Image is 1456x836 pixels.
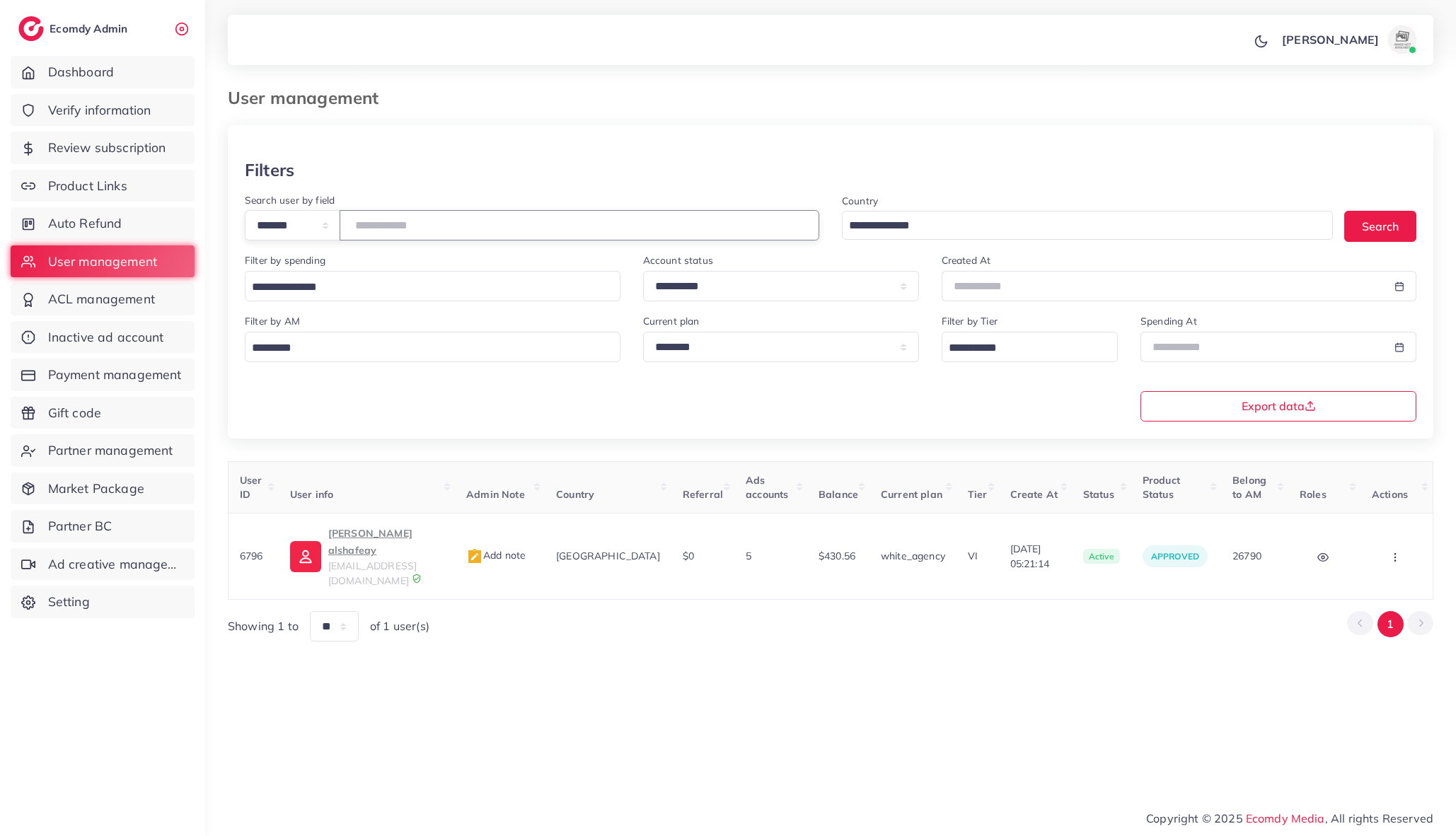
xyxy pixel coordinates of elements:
[328,559,417,586] span: [EMAIL_ADDRESS][DOMAIN_NAME]
[48,366,182,384] span: Payment management
[1344,211,1416,241] button: Search
[11,283,195,315] a: ACL management
[48,214,122,233] span: Auto Refund
[942,253,991,267] label: Created At
[245,332,620,362] div: Search for option
[48,290,155,308] span: ACL management
[1232,474,1266,501] span: Belong to AM
[466,549,526,562] span: Add note
[881,550,945,562] span: white_agency
[245,253,325,267] label: Filter by spending
[48,517,112,535] span: Partner BC
[466,488,525,501] span: Admin Note
[48,177,127,195] span: Product Links
[48,139,166,157] span: Review subscription
[18,16,44,41] img: logo
[746,474,788,501] span: Ads accounts
[842,211,1333,240] div: Search for option
[328,525,444,559] p: [PERSON_NAME] alshafeay
[48,441,173,460] span: Partner management
[968,550,978,562] span: VI
[48,101,151,120] span: Verify information
[1274,25,1422,54] a: [PERSON_NAME]avatar
[11,321,195,354] a: Inactive ad account
[48,555,184,574] span: Ad creative management
[18,16,131,41] a: logoEcomdy Admin
[556,488,594,501] span: Country
[11,397,195,429] a: Gift code
[819,550,855,562] span: $430.56
[1140,314,1197,328] label: Spending At
[968,488,988,501] span: Tier
[1083,488,1114,501] span: Status
[683,550,694,562] span: $0
[942,314,998,328] label: Filter by Tier
[1388,25,1416,54] img: avatar
[1242,400,1316,412] span: Export data
[844,215,1315,237] input: Search for option
[50,22,131,35] h2: Ecomdy Admin
[240,550,263,562] span: 6796
[842,194,878,208] label: Country
[412,574,422,584] img: 9CAL8B2pu8EFxCJHYAAAAldEVYdGRhdGU6Y3JlYXRlADIwMjItMTItMDlUMDQ6NTg6MzkrMDA6MDBXSlgLAAAAJXRFWHRkYXR...
[245,160,294,180] h3: Filters
[48,252,157,271] span: User management
[11,359,195,391] a: Payment management
[466,548,483,565] img: admin_note.cdd0b510.svg
[944,337,1099,359] input: Search for option
[942,332,1118,362] div: Search for option
[228,618,299,634] span: Showing 1 to
[247,337,602,359] input: Search for option
[1232,550,1261,562] span: 26790
[11,510,195,542] a: Partner BC
[48,593,90,611] span: Setting
[48,480,144,498] span: Market Package
[683,488,723,501] span: Referral
[1140,391,1416,422] button: Export data
[746,550,751,562] span: 5
[48,63,114,81] span: Dashboard
[11,56,195,88] a: Dashboard
[1146,810,1433,827] span: Copyright © 2025
[1010,542,1061,571] span: [DATE] 05:21:14
[819,488,858,501] span: Balance
[1347,611,1433,637] ul: Pagination
[11,586,195,618] a: Setting
[290,488,333,501] span: User info
[1300,488,1327,501] span: Roles
[881,488,942,501] span: Current plan
[247,277,602,298] input: Search for option
[11,170,195,202] a: Product Links
[556,550,660,562] span: [GEOGRAPHIC_DATA]
[48,404,101,422] span: Gift code
[1010,488,1058,501] span: Create At
[245,193,335,207] label: Search user by field
[290,541,321,572] img: ic-user-info.36bf1079.svg
[240,474,262,501] span: User ID
[1372,488,1408,501] span: Actions
[245,271,620,301] div: Search for option
[11,207,195,240] a: Auto Refund
[11,132,195,164] a: Review subscription
[1083,549,1120,564] span: active
[1377,611,1404,637] button: Go to page 1
[11,245,195,278] a: User management
[370,618,429,634] span: of 1 user(s)
[1282,31,1379,48] p: [PERSON_NAME]
[11,94,195,127] a: Verify information
[643,314,700,328] label: Current plan
[245,314,300,328] label: Filter by AM
[643,253,713,267] label: Account status
[11,434,195,467] a: Partner management
[1325,810,1433,827] span: , All rights Reserved
[1151,551,1199,562] span: approved
[11,472,195,505] a: Market Package
[1246,811,1325,825] a: Ecomdy Media
[1143,474,1180,501] span: Product Status
[228,88,390,108] h3: User management
[48,328,164,347] span: Inactive ad account
[290,525,444,588] a: [PERSON_NAME] alshafeay[EMAIL_ADDRESS][DOMAIN_NAME]
[11,548,195,581] a: Ad creative management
